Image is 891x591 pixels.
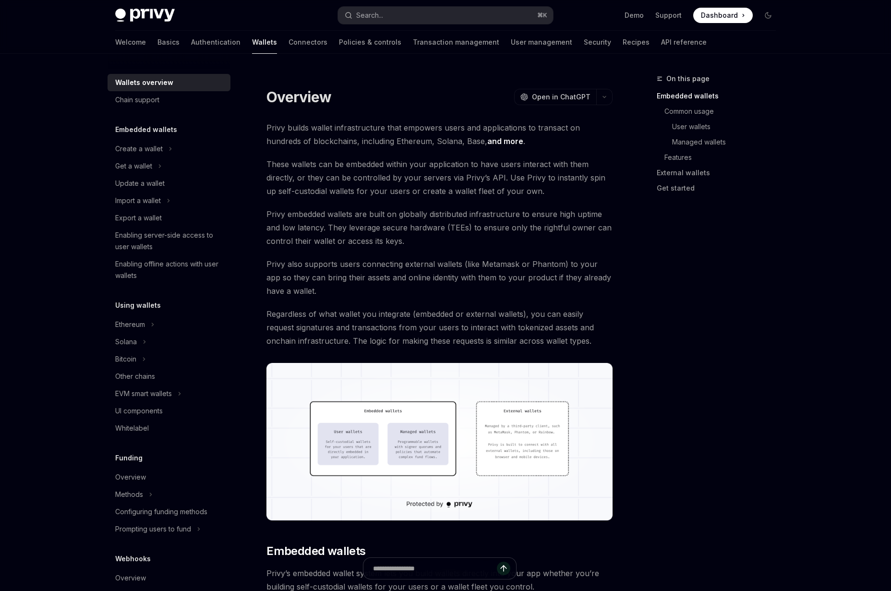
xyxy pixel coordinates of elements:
a: Configuring funding methods [108,503,230,520]
button: Open search [338,7,553,24]
button: Toggle Get a wallet section [108,157,230,175]
a: User management [511,31,572,54]
button: Toggle Bitcoin section [108,350,230,368]
img: images/walletoverview.png [266,363,613,520]
div: Ethereum [115,319,145,330]
a: Dashboard [693,8,753,23]
h5: Funding [115,452,143,464]
div: EVM smart wallets [115,388,172,399]
button: Send message [497,562,510,575]
a: Policies & controls [339,31,401,54]
img: dark logo [115,9,175,22]
div: Update a wallet [115,178,165,189]
span: Dashboard [701,11,738,20]
a: Enabling offline actions with user wallets [108,255,230,284]
div: Methods [115,489,143,500]
a: Recipes [623,31,650,54]
button: Toggle Prompting users to fund section [108,520,230,538]
button: Toggle EVM smart wallets section [108,385,230,402]
a: Managed wallets [657,134,783,150]
div: Chain support [115,94,159,106]
span: Privy embedded wallets are built on globally distributed infrastructure to ensure high uptime and... [266,207,613,248]
a: UI components [108,402,230,420]
span: Privy builds wallet infrastructure that empowers users and applications to transact on hundreds o... [266,121,613,148]
a: Embedded wallets [657,88,783,104]
span: Regardless of what wallet you integrate (embedded or external wallets), you can easily request si... [266,307,613,348]
button: Open in ChatGPT [514,89,596,105]
div: UI components [115,405,163,417]
div: Bitcoin [115,353,136,365]
a: Basics [157,31,180,54]
span: Privy also supports users connecting external wallets (like Metamask or Phantom) to your app so t... [266,257,613,298]
a: Wallets overview [108,74,230,91]
div: Configuring funding methods [115,506,207,518]
a: Support [655,11,682,20]
button: Toggle Ethereum section [108,316,230,333]
div: Whitelabel [115,422,149,434]
button: Toggle dark mode [760,8,776,23]
a: Other chains [108,368,230,385]
a: Overview [108,469,230,486]
span: Embedded wallets [266,543,365,559]
span: On this page [666,73,710,84]
h5: Webhooks [115,553,151,565]
div: Enabling server-side access to user wallets [115,229,225,253]
button: Toggle Methods section [108,486,230,503]
div: Wallets overview [115,77,173,88]
a: Features [657,150,783,165]
h5: Using wallets [115,300,161,311]
a: Authentication [191,31,241,54]
span: Open in ChatGPT [532,92,590,102]
a: Chain support [108,91,230,109]
div: Overview [115,572,146,584]
a: Demo [625,11,644,20]
div: Enabling offline actions with user wallets [115,258,225,281]
a: Wallets [252,31,277,54]
a: Connectors [289,31,327,54]
a: Get started [657,181,783,196]
span: ⌘ K [537,12,547,19]
a: API reference [661,31,707,54]
a: Overview [108,569,230,587]
div: Export a wallet [115,212,162,224]
button: Toggle Create a wallet section [108,140,230,157]
input: Ask a question... [373,558,497,579]
a: User wallets [657,119,783,134]
h1: Overview [266,88,331,106]
a: Common usage [657,104,783,119]
button: Toggle Solana section [108,333,230,350]
a: External wallets [657,165,783,181]
div: Get a wallet [115,160,152,172]
div: Other chains [115,371,155,382]
div: Prompting users to fund [115,523,191,535]
a: Update a wallet [108,175,230,192]
span: These wallets can be embedded within your application to have users interact with them directly, ... [266,157,613,198]
h5: Embedded wallets [115,124,177,135]
div: Overview [115,471,146,483]
div: Import a wallet [115,195,161,206]
a: and more [487,136,523,146]
a: Transaction management [413,31,499,54]
a: Export a wallet [108,209,230,227]
div: Create a wallet [115,143,163,155]
div: Solana [115,336,137,348]
button: Toggle Import a wallet section [108,192,230,209]
a: Security [584,31,611,54]
a: Welcome [115,31,146,54]
a: Whitelabel [108,420,230,437]
a: Enabling server-side access to user wallets [108,227,230,255]
div: Search... [356,10,383,21]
